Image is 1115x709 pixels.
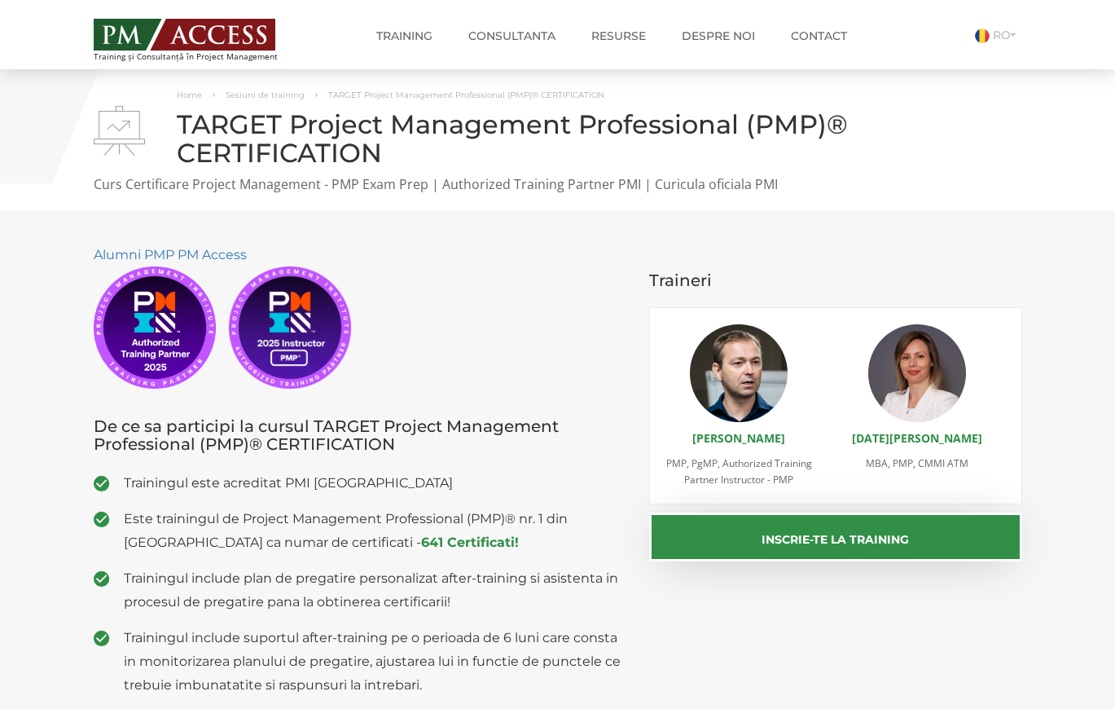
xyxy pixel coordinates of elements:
span: MBA, PMP, CMMI ATM [866,456,968,470]
a: Contact [779,20,859,52]
img: Romana [975,29,990,43]
a: Consultanta [456,20,568,52]
a: Training și Consultanță în Project Management [94,14,308,61]
a: Home [177,90,202,100]
a: Sesiuni de training [226,90,305,100]
a: 641 Certificati! [421,535,519,550]
a: Resurse [579,20,658,52]
a: [PERSON_NAME] [692,430,785,446]
h3: De ce sa participi la cursul TARGET Project Management Professional (PMP)® CERTIFICATION [94,417,626,453]
img: PM ACCESS - Echipa traineri si consultanti certificati PMP: Narciss Popescu, Mihai Olaru, Monica ... [94,19,275,51]
span: Training și Consultanță în Project Management [94,52,308,61]
a: Alumni PMP PM Access [94,247,247,262]
h3: Traineri [649,271,1022,289]
a: Training [364,20,445,52]
h1: TARGET Project Management Professional (PMP)® CERTIFICATION [94,110,1022,167]
a: Despre noi [669,20,767,52]
span: Trainingul include suportul after-training pe o perioada de 6 luni care consta in monitorizarea p... [124,626,626,697]
span: Trainingul este acreditat PMI [GEOGRAPHIC_DATA] [124,471,626,495]
span: Este trainingul de Project Management Professional (PMP)® nr. 1 din [GEOGRAPHIC_DATA] ca numar de... [124,507,626,554]
a: [DATE][PERSON_NAME] [852,430,982,446]
button: Inscrie-te la training [649,513,1022,561]
span: PMP, PgMP, Authorized Training Partner Instructor - PMP [666,456,812,487]
span: Trainingul include plan de pregatire personalizat after-training si asistenta in procesul de preg... [124,566,626,614]
img: TARGET Project Management Professional (PMP)® CERTIFICATION [94,106,145,156]
span: TARGET Project Management Professional (PMP)® CERTIFICATION [328,90,604,100]
a: RO [975,28,1022,42]
p: Curs Certificare Project Management - PMP Exam Prep | Authorized Training Partner PMI | Curicula ... [94,175,1022,194]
